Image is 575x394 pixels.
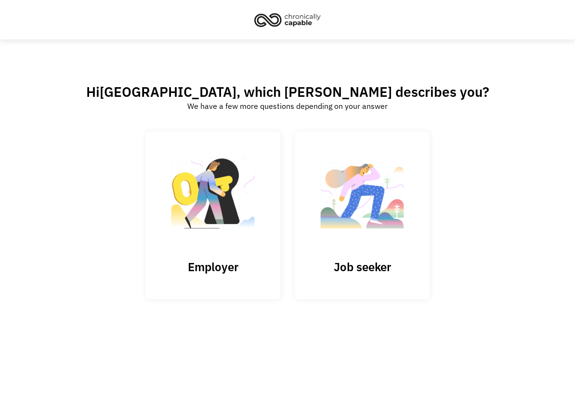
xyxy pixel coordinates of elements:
input: Submit [145,131,280,299]
h2: Hi , which [PERSON_NAME] describes you? [86,83,489,100]
img: Chronically Capable logo [251,9,324,30]
h3: Job seeker [314,260,410,274]
div: We have a few more questions depending on your answer [187,100,388,112]
span: [GEOGRAPHIC_DATA] [100,83,236,101]
a: Job seeker [295,131,430,299]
